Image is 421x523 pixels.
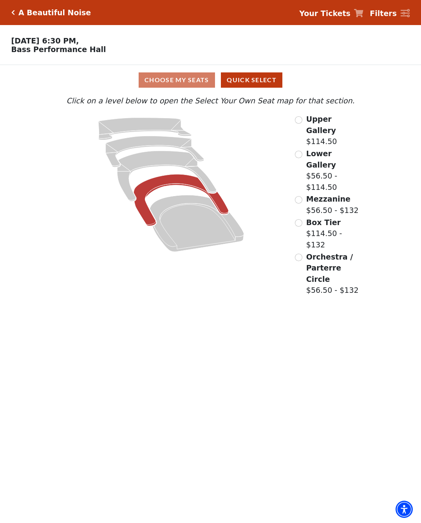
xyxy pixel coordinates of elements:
strong: Filters [370,9,397,18]
label: $56.50 - $132 [306,193,359,216]
input: Mezzanine$56.50 - $132 [295,196,302,204]
label: $114.50 - $132 [306,217,363,251]
span: Mezzanine [306,195,351,203]
button: Quick Select [221,72,282,88]
label: $56.50 - $114.50 [306,148,363,193]
path: Lower Gallery - Seats Available: 63 [105,136,204,167]
a: Click here to go back to filters [11,10,15,15]
span: Box Tier [306,218,341,227]
path: Upper Gallery - Seats Available: 302 [98,118,192,140]
label: $114.50 [306,114,363,147]
path: Orchestra / Parterre Circle - Seats Available: 27 [150,195,244,252]
span: Lower Gallery [306,149,336,169]
span: Orchestra / Parterre Circle [306,252,353,283]
p: Click on a level below to open the Select Your Own Seat map for that section. [58,95,363,106]
div: Accessibility Menu [396,501,413,518]
a: Your Tickets [299,8,363,19]
label: $56.50 - $132 [306,251,363,296]
strong: Your Tickets [299,9,351,18]
a: Filters [370,8,410,19]
input: Upper Gallery$114.50 [295,116,302,124]
input: Orchestra / Parterre Circle$56.50 - $132 [295,254,302,261]
span: Upper Gallery [306,115,336,135]
h5: A Beautiful Noise [18,8,91,17]
input: Lower Gallery$56.50 - $114.50 [295,151,302,158]
input: Box Tier$114.50 - $132 [295,219,302,227]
